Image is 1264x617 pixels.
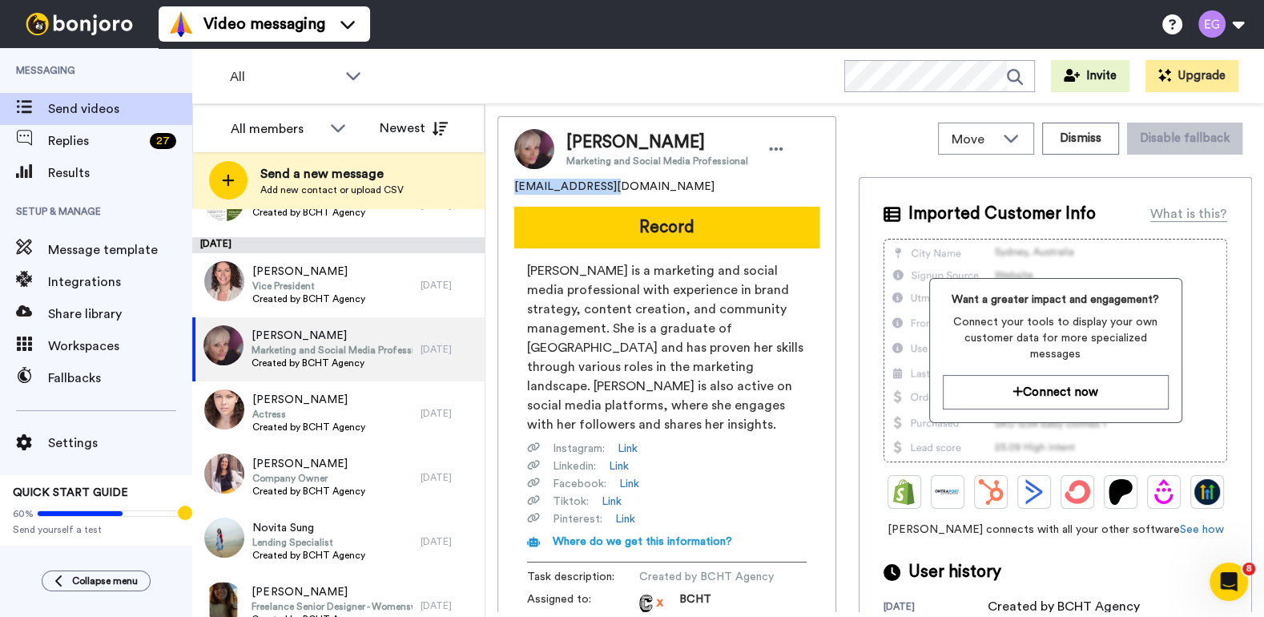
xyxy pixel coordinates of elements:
span: Created by BCHT Agency [639,569,791,585]
div: [DATE] [421,599,477,612]
span: Created by BCHT Agency [252,206,365,219]
span: [PERSON_NAME] [252,456,365,472]
span: Connect your tools to display your own customer data for more specialized messages [943,314,1169,362]
span: Assigned to: [527,591,639,615]
span: BCHT [679,591,711,615]
img: GoHighLevel [1194,479,1220,505]
span: Integrations [48,272,192,292]
span: [EMAIL_ADDRESS][DOMAIN_NAME] [514,179,715,195]
a: Link [618,441,638,457]
div: Created by BCHT Agency [988,597,1140,616]
img: Hubspot [978,479,1004,505]
span: Facebook : [553,476,606,492]
span: [PERSON_NAME] is a marketing and social media professional with experience in brand strategy, con... [527,261,807,434]
div: Tooltip anchor [178,506,192,520]
img: Drip [1151,479,1177,505]
button: Disable fallback [1127,123,1242,155]
span: Created by BCHT Agency [252,357,413,369]
span: QUICK START GUIDE [13,487,128,498]
img: bb9f7dc0-8fd0-4deb-a5be-1577c0b178d7.jpg [204,389,244,429]
span: Message template [48,240,192,260]
span: [PERSON_NAME] [566,131,748,155]
button: Newest [368,112,460,144]
span: Created by BCHT Agency [252,292,365,305]
span: Workspaces [48,337,192,356]
button: Record [514,207,819,248]
span: 8 [1242,563,1255,575]
div: [DATE] [421,535,477,548]
span: Send a new message [260,164,404,183]
span: Imported Customer Info [908,202,1096,226]
span: [PERSON_NAME] [252,328,413,344]
span: Fallbacks [48,369,192,388]
span: [PERSON_NAME] [252,264,365,280]
span: Move [952,130,995,149]
img: 4fccde45-d365-45c1-801d-417e8644564b.jpg [203,325,244,365]
img: vm-color.svg [168,11,194,37]
img: e3ca7f73-2847-4777-be9a-78596710c55e.jpg [204,454,244,494]
img: Image of Gillian Baker [514,129,554,169]
span: Want a greater impact and engagement? [943,292,1169,308]
div: [DATE] [421,343,477,356]
div: [DATE] [421,471,477,484]
img: 0d4b325e-3927-4c47-9784-70883de11aa4.jpg [204,518,244,558]
span: Marketing and Social Media Professional [566,155,748,167]
span: Task description : [527,569,639,585]
span: Video messaging [203,13,325,35]
span: Replies [48,131,143,151]
a: Link [619,476,639,492]
img: da9f78d6-c199-4464-8dfe-2283e209912d-1719894401.jpg [639,591,663,615]
span: Tiktok : [553,494,589,510]
span: Vice President [252,280,365,292]
a: Link [609,458,629,474]
div: [DATE] [421,279,477,292]
span: Actress [252,408,365,421]
span: Where do we get this information? [553,536,732,547]
img: Patreon [1108,479,1133,505]
button: Dismiss [1042,123,1119,155]
button: Invite [1051,60,1129,92]
img: bj-logo-header-white.svg [19,13,139,35]
img: 123db06d-04d8-4e34-bcd4-68386815d754.jpg [204,261,244,301]
span: Results [48,163,192,183]
div: [DATE] [192,237,485,253]
span: [PERSON_NAME] [252,392,365,408]
span: Send videos [48,99,192,119]
button: Collapse menu [42,571,151,591]
span: Share library [48,304,192,324]
span: Add new contact or upload CSV [260,183,404,196]
div: [DATE] [884,600,988,616]
a: Link [602,494,622,510]
img: ConvertKit [1065,479,1090,505]
div: What is this? [1150,204,1227,224]
span: Pinterest : [553,511,602,527]
img: Shopify [892,479,917,505]
span: Freelance Senior Designer - Womenswear [252,600,413,613]
span: Novita Sung [252,520,365,536]
span: Marketing and Social Media Professional [252,344,413,357]
span: Created by BCHT Agency [252,549,365,562]
span: User history [908,560,1001,584]
span: Send yourself a test [13,523,179,536]
span: Created by BCHT Agency [252,485,365,498]
span: Created by BCHT Agency [252,421,365,434]
div: [DATE] [421,407,477,420]
button: Upgrade [1145,60,1238,92]
div: 27 [150,133,176,149]
iframe: Intercom live chat [1210,563,1248,601]
span: Settings [48,434,192,453]
span: Collapse menu [72,575,138,587]
img: ActiveCampaign [1021,479,1047,505]
span: 60% [13,507,34,520]
a: See how [1180,524,1224,535]
span: Linkedin : [553,458,596,474]
a: Link [615,511,635,527]
div: All members [231,119,322,139]
span: All [230,67,337,87]
button: Connect now [943,375,1169,409]
span: Lending Specialist [252,536,365,549]
img: Ontraport [935,479,960,505]
span: [PERSON_NAME] connects with all your other software [884,522,1227,538]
